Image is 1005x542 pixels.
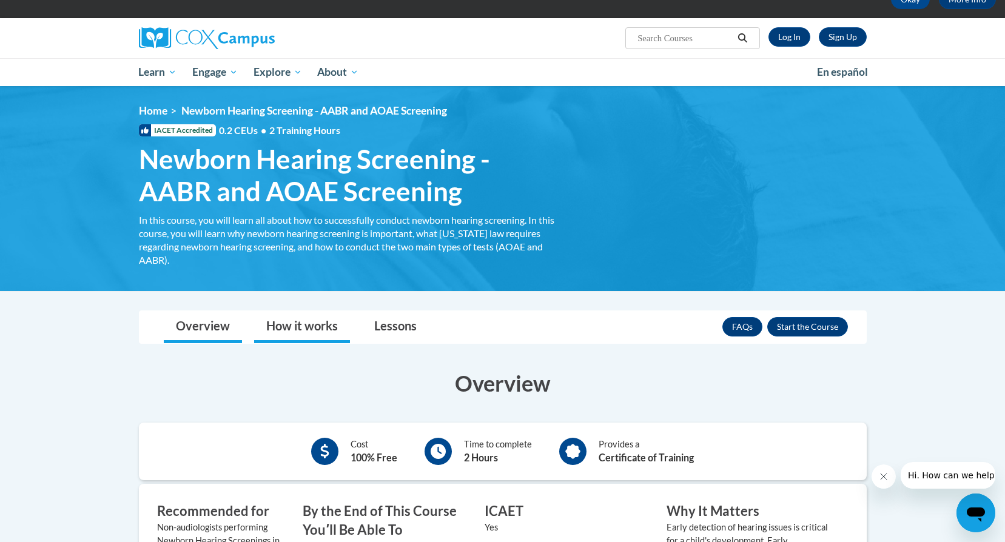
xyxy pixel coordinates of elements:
[164,311,242,343] a: Overview
[254,311,350,343] a: How it works
[309,58,366,86] a: About
[139,27,369,49] a: Cox Campus
[138,65,176,79] span: Learn
[246,58,310,86] a: Explore
[599,452,694,463] b: Certificate of Training
[722,317,762,336] a: FAQs
[733,31,751,45] button: Search
[139,143,557,207] span: Newborn Hearing Screening - AABR and AOAE Screening
[351,452,397,463] b: 100% Free
[139,104,167,117] a: Home
[303,502,466,540] h3: By the End of This Course Youʹll Be Able To
[817,65,868,78] span: En español
[464,452,498,463] b: 2 Hours
[956,493,995,532] iframe: Button to launch messaging window
[485,522,498,532] value: Yes
[872,464,896,489] iframe: Close message
[261,124,266,136] span: •
[139,124,216,136] span: IACET Accredited
[269,124,340,136] span: 2 Training Hours
[219,124,340,137] span: 0.2 CEUs
[485,502,648,521] h3: ICAET
[464,438,532,465] div: Time to complete
[767,317,848,336] button: Enroll
[184,58,246,86] a: Engage
[254,65,302,79] span: Explore
[901,462,995,489] iframe: Message from company
[768,27,810,47] a: Log In
[157,502,284,521] h3: Recommended for
[192,65,238,79] span: Engage
[809,59,876,85] a: En español
[599,438,694,465] div: Provides a
[121,58,885,86] div: Main menu
[7,8,98,18] span: Hi. How can we help?
[139,368,867,398] h3: Overview
[139,27,275,49] img: Cox Campus
[667,502,830,521] h3: Why It Matters
[362,311,429,343] a: Lessons
[317,65,358,79] span: About
[636,31,733,45] input: Search Courses
[181,104,447,117] span: Newborn Hearing Screening - AABR and AOAE Screening
[139,213,557,267] div: In this course, you will learn all about how to successfully conduct newborn hearing screening. I...
[351,438,397,465] div: Cost
[131,58,185,86] a: Learn
[819,27,867,47] a: Register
